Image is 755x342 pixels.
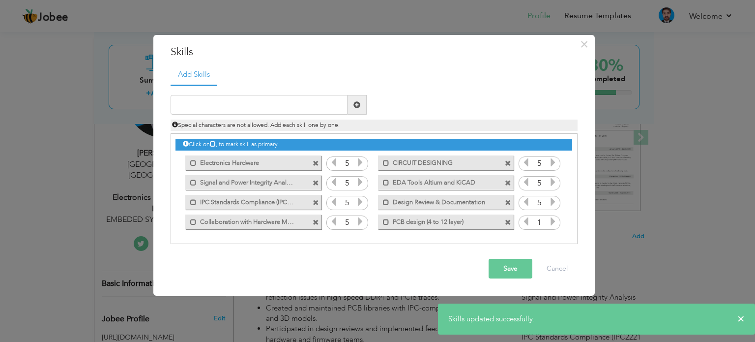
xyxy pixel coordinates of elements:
label: Design Review & Documentation [389,195,489,207]
label: Electronics Hardware [197,155,296,168]
h3: Skills [171,45,578,60]
button: Close [577,36,592,52]
label: CIRCUIT DESIGNING [389,155,489,168]
button: Save [489,259,532,279]
span: × [737,314,745,324]
label: EDA Tools Altium and KiCAD [389,175,489,187]
div: Click on , to mark skill as primary. [175,139,572,150]
span: × [580,35,588,53]
button: Cancel [537,259,578,279]
label: PCB design (4 to 12 layer) [389,215,489,227]
a: Add Skills [171,64,217,86]
label: IPC Standards Compliance (IPC2221 IPC7351) [197,195,296,207]
label: Collaboration with Hardware Mechanical & Manufact [197,215,296,227]
span: Special characters are not allowed. Add each skill one by one. [172,121,340,129]
span: Skills updated successfully. [448,314,534,324]
label: Signal and Power Integrity Analysis [197,175,296,187]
